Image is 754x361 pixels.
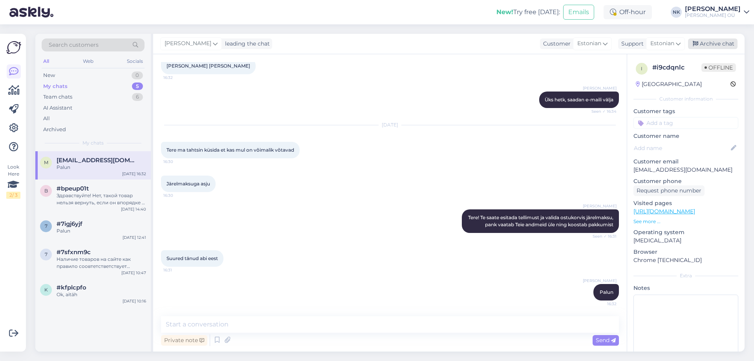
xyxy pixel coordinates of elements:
[163,267,193,273] span: 16:31
[44,159,48,165] span: m
[496,8,513,16] b: New!
[685,12,741,18] div: [PERSON_NAME] OÜ
[563,5,594,20] button: Emails
[161,121,619,128] div: [DATE]
[132,71,143,79] div: 0
[583,85,617,91] span: [PERSON_NAME]
[43,71,55,79] div: New
[43,93,72,101] div: Team chats
[633,95,738,103] div: Customer information
[577,39,601,48] span: Estonian
[49,41,99,49] span: Search customers
[57,192,146,206] div: Здравствуйте! Нет, такой товар нельзя вернуть, если он впорядке и не бракованый
[163,192,193,198] span: 16:30
[57,256,146,270] div: Наличие товаров на сайте как правило соовтетстветствует действительности, этот фен находится в Tä...
[44,188,48,194] span: b
[633,236,738,245] p: [MEDICAL_DATA]
[583,278,617,284] span: [PERSON_NAME]
[633,166,738,174] p: [EMAIL_ADDRESS][DOMAIN_NAME]
[633,177,738,185] p: Customer phone
[167,181,210,187] span: Järelmaksuga asju
[167,147,294,153] span: Tere ma tahtsin küsida et kas mul on võimalik võtavad
[45,251,48,257] span: 7
[165,39,211,48] span: [PERSON_NAME]
[57,284,86,291] span: #kfplcpfo
[167,63,250,69] span: [PERSON_NAME] [PERSON_NAME]
[685,6,749,18] a: [PERSON_NAME][PERSON_NAME] OÜ
[163,159,193,165] span: 16:30
[125,56,145,66] div: Socials
[641,66,642,71] span: i
[43,115,50,123] div: All
[685,6,741,12] div: [PERSON_NAME]
[45,223,48,229] span: 7
[633,158,738,166] p: Customer email
[43,126,66,134] div: Archived
[57,291,146,298] div: Ok, aitäh
[43,82,68,90] div: My chats
[163,75,193,81] span: 16:32
[540,40,571,48] div: Customer
[468,214,615,227] span: Tere! Te saate esitada tellimust ja valida ostukorvis järelmaksu, pank vaatab Teie andmeid üle ni...
[123,298,146,304] div: [DATE] 10:16
[633,132,738,140] p: Customer name
[57,249,91,256] span: #7sfxnm9c
[587,301,617,307] span: 16:32
[634,144,729,152] input: Add name
[650,39,674,48] span: Estonian
[545,97,613,103] span: Üks hetk, saadan e-maili välja
[121,206,146,212] div: [DATE] 14:40
[222,40,270,48] div: leading the chat
[587,108,617,114] span: Seen ✓ 16:34
[167,255,218,261] span: Suured tänud abi eest
[123,235,146,240] div: [DATE] 12:41
[633,218,738,225] p: See more ...
[6,192,20,199] div: 2 / 3
[633,248,738,256] p: Browser
[633,228,738,236] p: Operating system
[600,289,613,295] span: Palun
[583,203,617,209] span: [PERSON_NAME]
[633,199,738,207] p: Visited pages
[587,233,617,239] span: Seen ✓ 16:31
[633,208,695,215] a: [URL][DOMAIN_NAME]
[701,63,736,72] span: Offline
[633,256,738,264] p: Chrome [TECHNICAL_ID]
[122,171,146,177] div: [DATE] 16:32
[43,104,72,112] div: AI Assistant
[57,220,82,227] span: #7igj6yjf
[6,40,21,55] img: Askly Logo
[633,284,738,292] p: Notes
[688,38,738,49] div: Archive chat
[121,270,146,276] div: [DATE] 10:47
[81,56,95,66] div: Web
[604,5,652,19] div: Off-hour
[57,185,89,192] span: #bpeup01t
[496,7,560,17] div: Try free [DATE]:
[596,337,616,344] span: Send
[636,80,702,88] div: [GEOGRAPHIC_DATA]
[161,335,207,346] div: Private note
[132,93,143,101] div: 6
[42,56,51,66] div: All
[633,272,738,279] div: Extra
[132,82,143,90] div: 5
[57,227,146,235] div: Palun
[652,63,701,72] div: # i9cdqnlc
[6,163,20,199] div: Look Here
[633,117,738,129] input: Add a tag
[57,164,146,171] div: Palun
[671,7,682,18] div: NK
[618,40,644,48] div: Support
[633,107,738,115] p: Customer tags
[633,185,705,196] div: Request phone number
[44,287,48,293] span: k
[57,157,138,164] span: merike2200@gmail.com
[82,139,104,147] span: My chats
